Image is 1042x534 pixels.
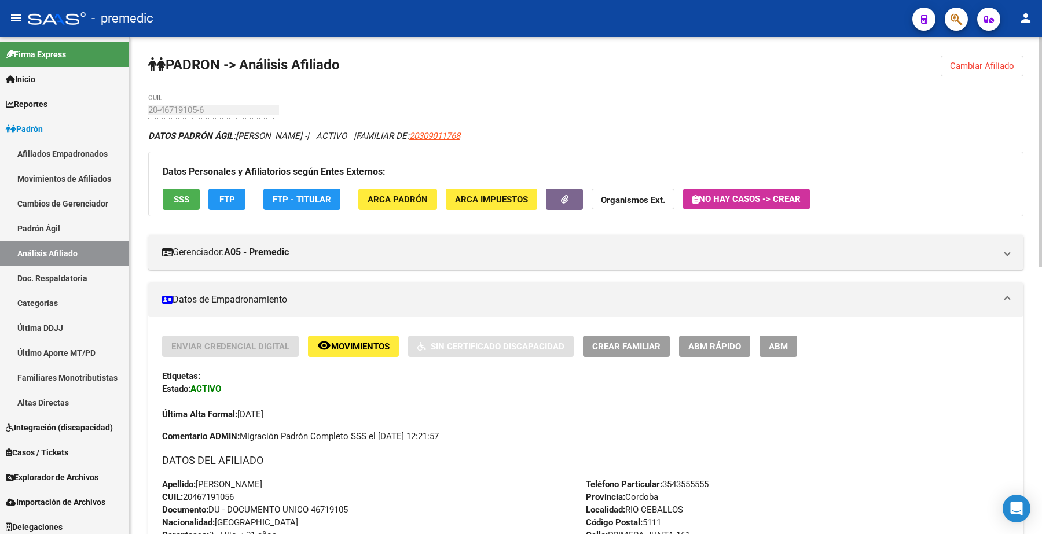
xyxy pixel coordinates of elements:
[219,194,235,205] span: FTP
[162,517,298,528] span: [GEOGRAPHIC_DATA]
[148,131,236,141] strong: DATOS PADRÓN ÁGIL:
[941,56,1023,76] button: Cambiar Afiliado
[162,246,996,259] mat-panel-title: Gerenciador:
[6,471,98,484] span: Explorador de Archivos
[162,409,237,419] strong: Última Alta Formal:
[162,479,196,489] strong: Apellido:
[162,492,183,502] strong: CUIL:
[162,492,234,502] span: 20467191056
[586,517,643,528] strong: Código Postal:
[162,431,240,441] strong: Comentario ADMIN:
[162,517,215,528] strong: Nacionalidad:
[317,338,331,352] mat-icon: remove_red_eye
[331,341,390,352] span: Movimientos
[162,479,262,489] span: [PERSON_NAME]
[308,336,399,357] button: Movimientos
[592,189,674,210] button: Organismos Ext.
[174,194,189,205] span: SSS
[692,194,801,204] span: No hay casos -> Crear
[148,131,460,141] i: | ACTIVO |
[162,371,200,381] strong: Etiquetas:
[162,293,996,306] mat-panel-title: Datos de Empadronamiento
[163,189,200,210] button: SSS
[1019,11,1033,25] mat-icon: person
[6,123,43,135] span: Padrón
[224,246,289,259] strong: A05 - Premedic
[148,57,340,73] strong: PADRON -> Análisis Afiliado
[9,11,23,25] mat-icon: menu
[586,479,662,489] strong: Teléfono Particular:
[358,189,437,210] button: ARCA Padrón
[683,189,810,209] button: No hay casos -> Crear
[6,421,113,434] span: Integración (discapacidad)
[688,341,741,352] span: ABM Rápido
[148,235,1023,270] mat-expansion-panel-header: Gerenciador:A05 - Premedic
[162,430,439,443] span: Migración Padrón Completo SSS el [DATE] 12:21:57
[6,496,105,509] span: Importación de Archivos
[408,336,574,357] button: Sin Certificado Discapacidad
[171,341,289,352] span: Enviar Credencial Digital
[356,131,460,141] span: FAMILIAR DE:
[6,521,63,533] span: Delegaciones
[769,341,788,352] span: ABM
[1003,495,1030,522] div: Open Intercom Messenger
[148,282,1023,317] mat-expansion-panel-header: Datos de Empadronamiento
[583,336,670,357] button: Crear Familiar
[586,504,625,515] strong: Localidad:
[148,131,307,141] span: [PERSON_NAME] -
[601,195,665,205] strong: Organismos Ext.
[586,492,625,502] strong: Provincia:
[368,194,428,205] span: ARCA Padrón
[162,384,190,394] strong: Estado:
[162,409,263,419] span: [DATE]
[91,6,153,31] span: - premedic
[431,341,564,352] span: Sin Certificado Discapacidad
[6,446,68,459] span: Casos / Tickets
[190,384,221,394] strong: ACTIVO
[263,189,340,210] button: FTP - Titular
[6,73,35,86] span: Inicio
[162,452,1010,469] h3: DATOS DEL AFILIADO
[273,194,331,205] span: FTP - Titular
[208,189,245,210] button: FTP
[455,194,528,205] span: ARCA Impuestos
[6,98,47,111] span: Reportes
[586,517,661,528] span: 5111
[162,336,299,357] button: Enviar Credencial Digital
[162,504,348,515] span: DU - DOCUMENTO UNICO 46719105
[162,504,208,515] strong: Documento:
[586,504,683,515] span: RIO CEBALLOS
[760,336,797,357] button: ABM
[446,189,537,210] button: ARCA Impuestos
[679,336,750,357] button: ABM Rápido
[592,341,661,352] span: Crear Familiar
[163,164,1009,180] h3: Datos Personales y Afiliatorios según Entes Externos:
[409,131,460,141] span: 20309011768
[586,492,658,502] span: Cordoba
[950,61,1014,71] span: Cambiar Afiliado
[6,48,66,61] span: Firma Express
[586,479,709,489] span: 3543555555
